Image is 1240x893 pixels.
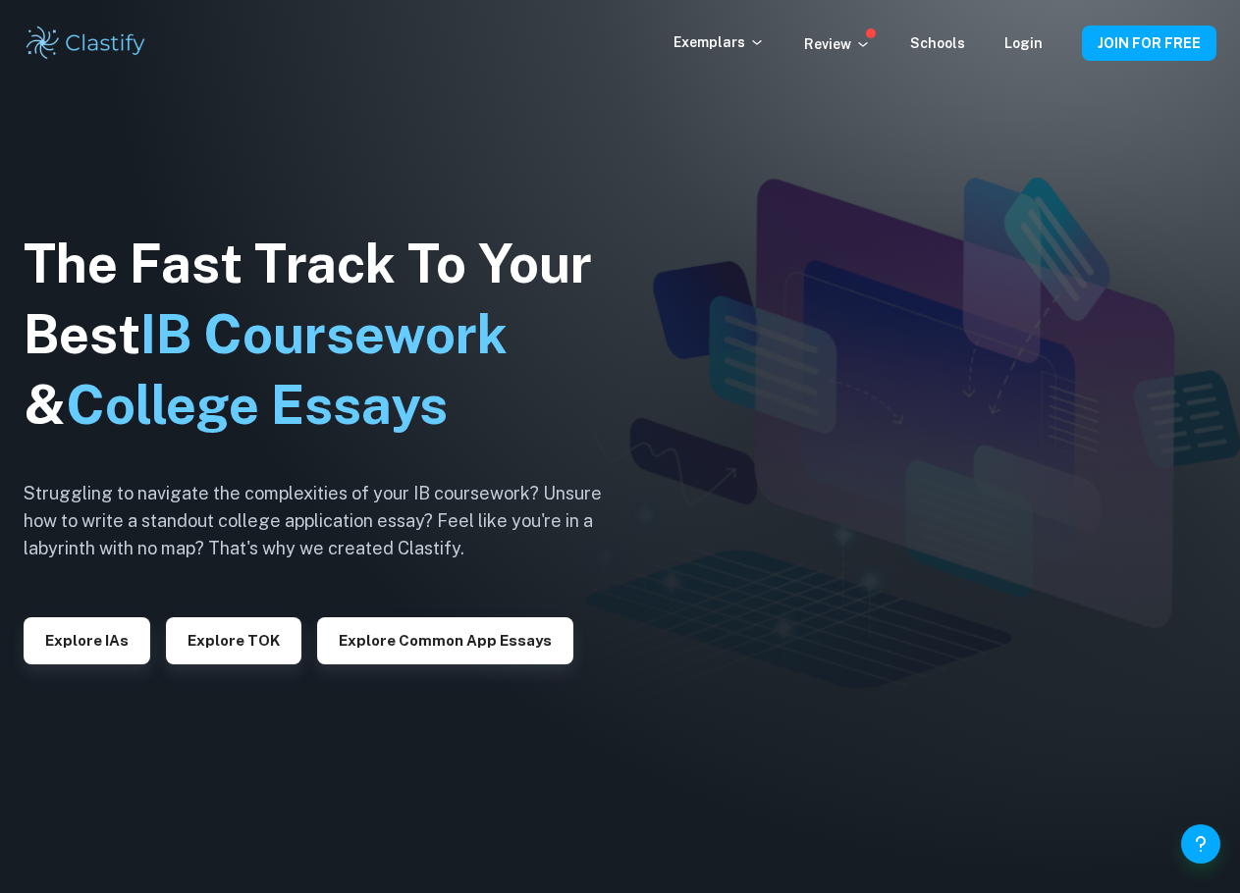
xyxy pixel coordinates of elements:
[24,480,632,562] h6: Struggling to navigate the complexities of your IB coursework? Unsure how to write a standout col...
[166,617,301,664] button: Explore TOK
[910,35,965,51] a: Schools
[1082,26,1216,61] button: JOIN FOR FREE
[674,31,765,53] p: Exemplars
[24,617,150,664] button: Explore IAs
[24,24,148,63] img: Clastify logo
[66,374,448,436] span: College Essays
[1181,824,1220,864] button: Help and Feedback
[804,33,871,55] p: Review
[317,617,573,664] button: Explore Common App essays
[1004,35,1043,51] a: Login
[24,229,632,441] h1: The Fast Track To Your Best &
[24,630,150,649] a: Explore IAs
[140,303,508,365] span: IB Coursework
[317,630,573,649] a: Explore Common App essays
[166,630,301,649] a: Explore TOK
